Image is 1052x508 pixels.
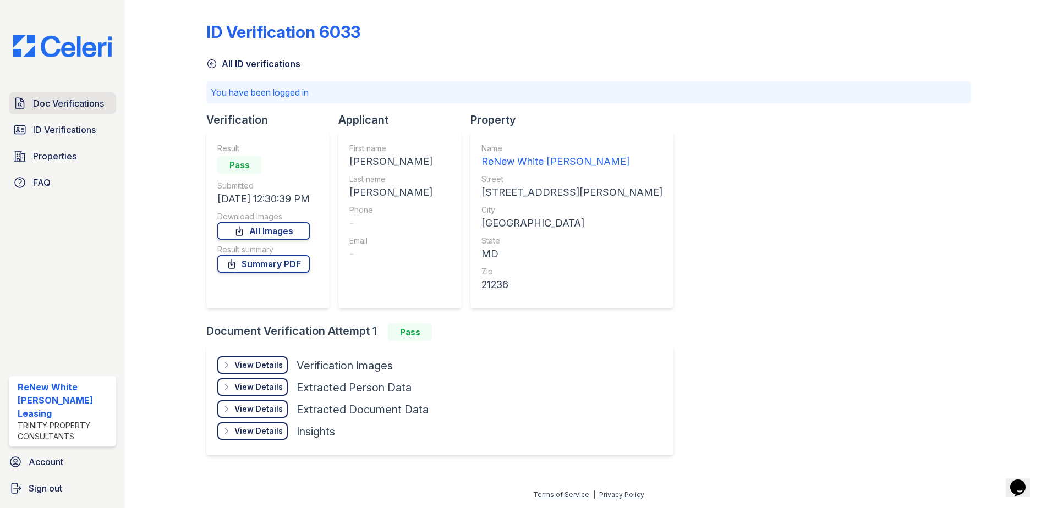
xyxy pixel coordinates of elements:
div: View Details [234,360,283,371]
div: ID Verification 6033 [206,22,360,42]
div: [PERSON_NAME] [349,154,432,169]
a: Name ReNew White [PERSON_NAME] [481,143,662,169]
div: First name [349,143,432,154]
div: MD [481,246,662,262]
span: Sign out [29,482,62,495]
div: Extracted Person Data [297,380,412,395]
a: Account [4,451,120,473]
span: Doc Verifications [33,97,104,110]
div: State [481,235,662,246]
span: Account [29,455,63,468]
a: Privacy Policy [599,490,644,499]
div: Insights [297,424,335,439]
div: Extracted Document Data [297,402,429,417]
span: FAQ [33,176,51,189]
div: Name [481,143,662,154]
div: - [349,246,432,262]
div: Pass [388,323,432,341]
div: Property [470,112,682,128]
div: City [481,205,662,216]
div: Phone [349,205,432,216]
div: [DATE] 12:30:39 PM [217,191,310,207]
div: Submitted [217,180,310,191]
div: [STREET_ADDRESS][PERSON_NAME] [481,185,662,200]
div: View Details [234,426,283,437]
span: ID Verifications [33,123,96,136]
div: Document Verification Attempt 1 [206,323,682,341]
div: | [593,490,595,499]
a: Summary PDF [217,255,310,273]
div: Pass [217,156,261,174]
a: All ID verifications [206,57,300,70]
span: Properties [33,150,76,163]
div: View Details [234,382,283,393]
a: Doc Verifications [9,92,116,114]
div: Verification [206,112,338,128]
div: ReNew White [PERSON_NAME] Leasing [18,380,112,420]
div: - [349,216,432,231]
div: 21236 [481,277,662,292]
div: Result [217,143,310,154]
a: ID Verifications [9,119,116,141]
a: Terms of Service [533,490,589,499]
div: View Details [234,404,283,415]
div: Zip [481,266,662,277]
div: Download Images [217,211,310,222]
div: Last name [349,174,432,185]
div: [PERSON_NAME] [349,185,432,200]
div: Applicant [338,112,470,128]
div: Trinity Property Consultants [18,420,112,442]
a: Properties [9,145,116,167]
a: FAQ [9,172,116,194]
p: You have been logged in [211,86,966,99]
div: Street [481,174,662,185]
img: CE_Logo_Blue-a8612792a0a2168367f1c8372b55b34899dd931a85d93a1a3d3e32e68fde9ad4.png [4,35,120,57]
div: Email [349,235,432,246]
div: [GEOGRAPHIC_DATA] [481,216,662,231]
a: All Images [217,222,310,240]
iframe: chat widget [1006,464,1041,497]
div: Verification Images [297,358,393,373]
div: Result summary [217,244,310,255]
div: ReNew White [PERSON_NAME] [481,154,662,169]
a: Sign out [4,477,120,499]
